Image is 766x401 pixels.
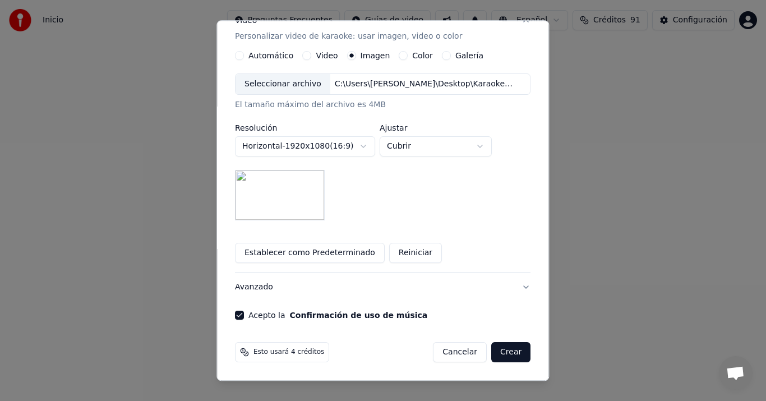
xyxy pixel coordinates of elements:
[235,52,530,273] div: VideoPersonalizar video de karaoke: usar imagen, video o color
[236,75,330,95] div: Seleccionar archivo
[253,348,324,357] span: Esto usará 4 créditos
[235,7,530,52] button: VideoPersonalizar video de karaoke: usar imagen, video o color
[433,343,487,363] button: Cancelar
[361,52,390,60] label: Imagen
[455,52,483,60] label: Galería
[235,31,462,43] p: Personalizar video de karaoke: usar imagen, video o color
[389,243,442,264] button: Reiniciar
[413,52,433,60] label: Color
[235,273,530,302] button: Avanzado
[330,79,521,90] div: C:\Users\[PERSON_NAME]\Desktop\Karaokes\_FondoKar.jpg
[290,312,428,320] button: Acepto la
[235,100,530,111] div: El tamaño máximo del archivo es 4MB
[235,16,462,43] div: Video
[316,52,338,60] label: Video
[235,243,385,264] button: Establecer como Predeterminado
[248,52,293,60] label: Automático
[491,343,530,363] button: Crear
[248,312,427,320] label: Acepto la
[235,125,375,132] label: Resolución
[380,125,492,132] label: Ajustar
